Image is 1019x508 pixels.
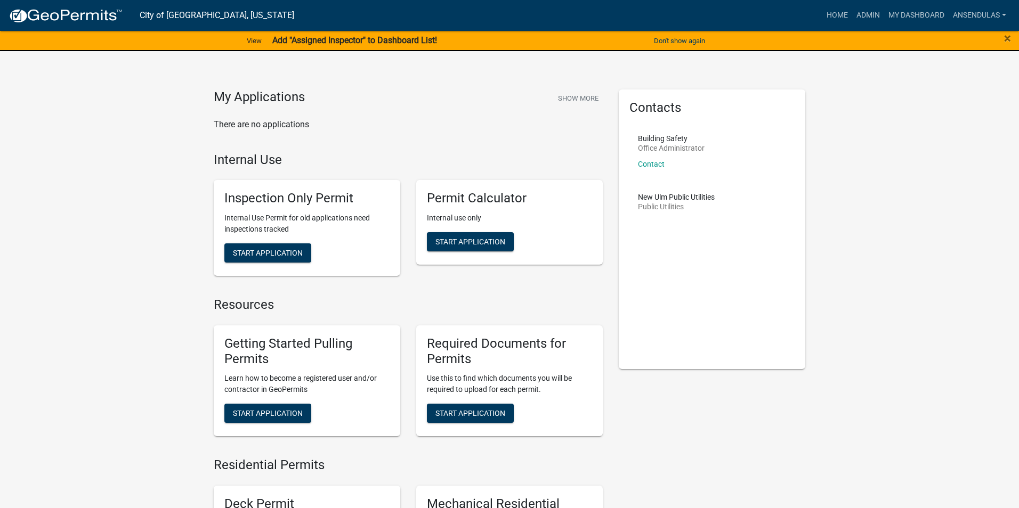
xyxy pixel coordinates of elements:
[214,152,603,168] h4: Internal Use
[638,144,705,152] p: Office Administrator
[140,6,294,24] a: City of [GEOGRAPHIC_DATA], [US_STATE]
[214,89,305,105] h4: My Applications
[822,5,852,26] a: Home
[233,409,303,417] span: Start Application
[427,404,514,423] button: Start Application
[224,336,390,367] h5: Getting Started Pulling Permits
[435,409,505,417] span: Start Application
[242,32,266,50] a: View
[427,232,514,251] button: Start Application
[427,373,592,395] p: Use this to find which documents you will be required to upload for each permit.
[427,212,592,224] p: Internal use only
[638,160,665,168] a: Contact
[554,89,603,107] button: Show More
[224,373,390,395] p: Learn how to become a registered user and/or contractor in GeoPermits
[427,336,592,367] h5: Required Documents for Permits
[1004,31,1011,46] span: ×
[638,135,705,142] p: Building Safety
[852,5,884,26] a: Admin
[435,237,505,246] span: Start Application
[1004,32,1011,45] button: Close
[427,191,592,206] h5: Permit Calculator
[629,100,795,116] h5: Contacts
[224,243,311,263] button: Start Application
[949,5,1010,26] a: ansendulas
[650,32,709,50] button: Don't show again
[214,118,603,131] p: There are no applications
[224,212,390,235] p: Internal Use Permit for old applications need inspections tracked
[233,249,303,257] span: Start Application
[214,457,603,473] h4: Residential Permits
[884,5,949,26] a: My Dashboard
[224,191,390,206] h5: Inspection Only Permit
[224,404,311,423] button: Start Application
[638,193,715,201] p: New Ulm Public Utilities
[214,297,603,313] h4: Resources
[272,35,437,45] strong: Add "Assigned Inspector" to Dashboard List!
[638,203,715,210] p: Public Utilities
